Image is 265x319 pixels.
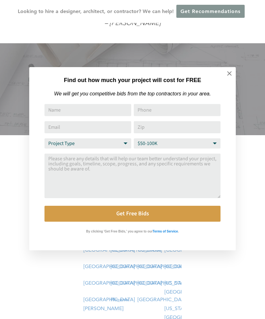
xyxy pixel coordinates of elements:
[44,206,221,222] button: Get Free Bids
[44,121,131,133] input: Email Address
[86,230,153,233] strong: By clicking 'Get Free Bids,' you agree to our
[64,77,201,83] strong: Find out how much your project will cost for FREE
[44,104,131,116] input: Name
[134,121,221,133] input: Zip
[134,104,221,116] input: Phone
[153,230,178,233] strong: Terms of Service
[54,91,211,96] em: We will get you competitive bids from the top contractors in your area.
[178,230,179,233] strong: .
[44,154,221,198] textarea: Comment or Message
[153,228,178,233] a: Terms of Service
[134,138,221,149] select: Budget Range
[44,138,131,149] select: Project Type
[218,62,241,85] button: Close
